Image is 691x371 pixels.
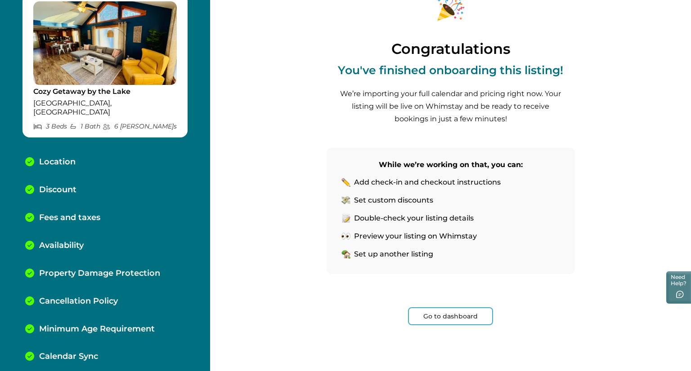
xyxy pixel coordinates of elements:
[39,324,155,334] p: Minimum Age Requirement
[33,99,177,116] p: [GEOGRAPHIC_DATA], [GEOGRAPHIC_DATA]
[341,250,350,259] img: home-icon
[354,196,433,205] p: Set custom discounts
[341,196,350,205] img: money-icon
[39,296,118,306] p: Cancellation Policy
[341,214,350,223] img: list-pencil-icon
[354,214,474,223] p: Double-check your listing details
[103,123,177,130] p: 6 [PERSON_NAME] s
[39,157,76,167] p: Location
[39,352,98,362] p: Calendar Sync
[33,1,177,85] img: propertyImage_Cozy Getaway by the Lake
[39,213,100,223] p: Fees and taxes
[354,250,433,259] p: Set up another listing
[69,123,100,130] p: 1 Bath
[39,241,84,251] p: Availability
[391,41,510,57] p: Congratulations
[354,232,477,241] p: Preview your listing on Whimstay
[338,64,563,76] p: You've finished onboarding this listing!
[354,178,501,187] p: Add check-in and checkout instructions
[39,185,76,195] p: Discount
[341,232,350,241] img: eyes-icon
[338,88,563,125] p: We’re importing your full calendar and pricing right now. Your listing will be live on Whimstay a...
[39,269,160,278] p: Property Damage Protection
[33,87,177,96] p: Cozy Getaway by the Lake
[341,178,350,187] img: pencil-icon
[341,159,560,171] p: While we’re working on that, you can:
[408,307,493,325] button: Go to dashboard
[33,123,67,130] p: 3 Bed s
